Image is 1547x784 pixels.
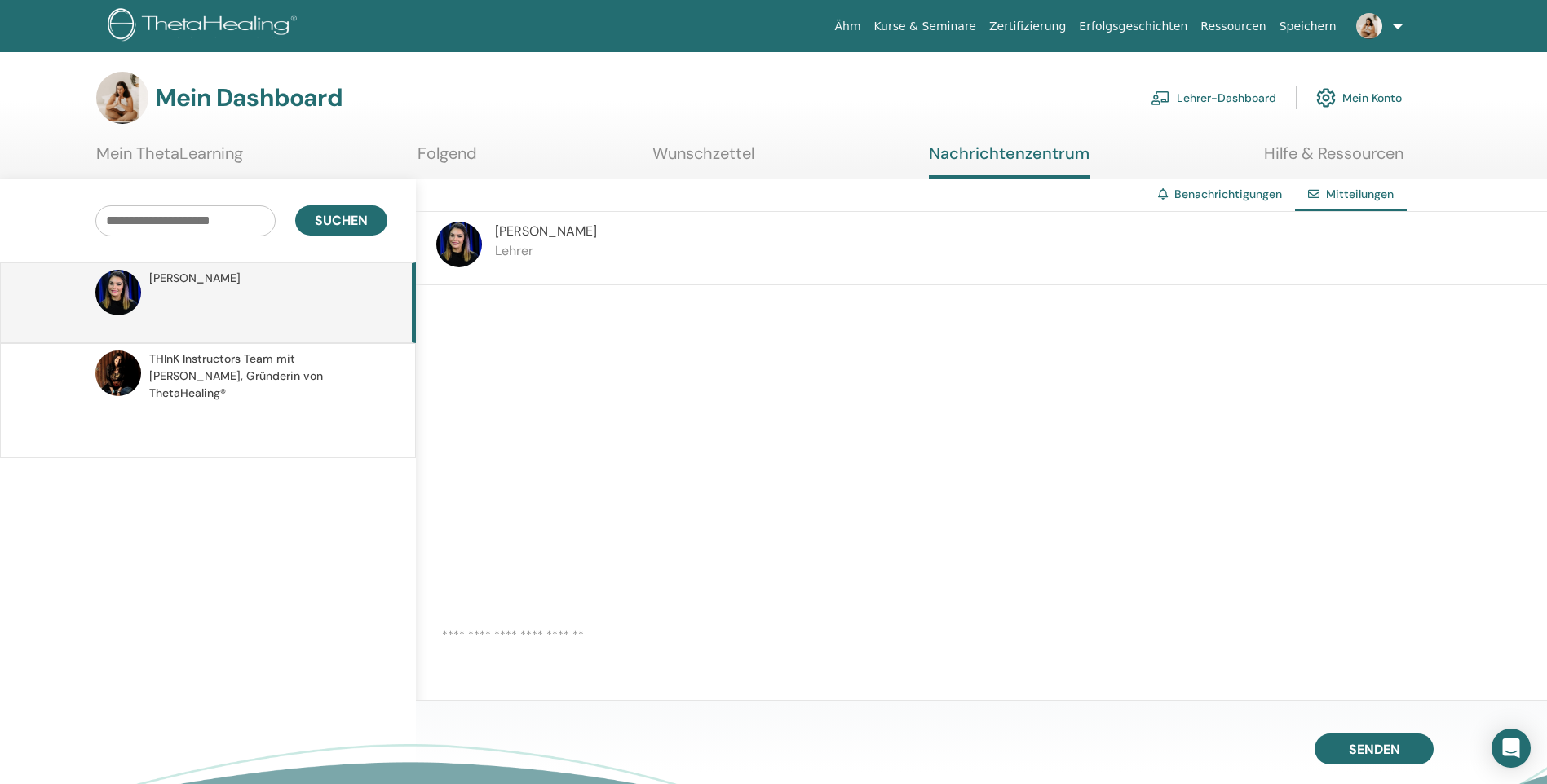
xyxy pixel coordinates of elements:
[929,143,1090,179] a: Nachrichtenzentrum
[1316,84,1336,112] img: cog.svg
[1151,80,1276,116] a: Lehrer-Dashboard
[828,11,867,42] a: Ähm
[1273,11,1343,42] a: Speichern
[1315,733,1434,764] button: Senden
[418,143,477,175] a: Folgend
[1264,143,1403,175] a: Hilfe & Ressourcen
[1174,187,1282,201] a: Benachrichtigungen
[1492,729,1531,768] div: Öffnen Sie den Intercom Messenger
[495,222,597,240] span: [PERSON_NAME]
[315,212,368,229] span: Suchen
[436,222,482,267] img: default.jpg
[149,270,241,287] span: [PERSON_NAME]
[652,143,754,175] a: Wunschzettel
[96,143,243,175] a: Mein ThetaLearning
[1177,90,1276,105] font: Lehrer-Dashboard
[1349,741,1400,758] span: Senden
[1072,11,1194,42] a: Erfolgsgeschichten
[95,270,141,315] img: default.jpg
[868,11,983,42] a: Kurse & Seminare
[95,350,141,396] img: default.jpg
[295,205,387,236] button: Suchen
[1194,11,1272,42] a: Ressourcen
[1356,13,1382,39] img: default.jpg
[1316,80,1402,116] a: Mein Konto
[495,241,597,261] p: Lehrer
[1151,90,1170,105] img: chalkboard-teacher.svg
[983,11,1072,42] a: Zertifizierung
[108,8,303,45] img: logo.png
[149,350,381,402] span: THInK Instructors Team mit [PERSON_NAME], Gründerin von ThetaHealing®
[96,72,148,124] img: default.jpg
[1326,187,1394,201] span: Mitteilungen
[155,83,343,112] h3: Mein Dashboard
[1342,90,1402,105] font: Mein Konto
